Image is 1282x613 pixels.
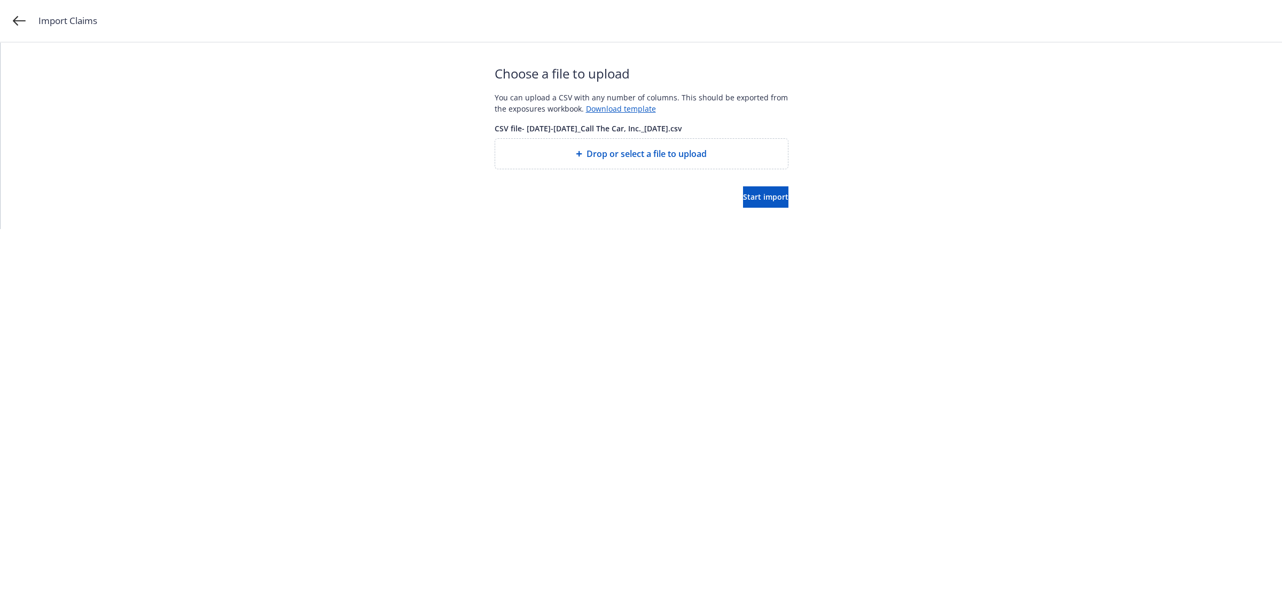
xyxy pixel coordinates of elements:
span: Choose a file to upload [495,64,788,83]
span: Start import [743,192,788,202]
div: You can upload a CSV with any number of columns. This should be exported from the exposures workb... [495,92,788,114]
button: Start import [743,186,788,208]
span: Drop or select a file to upload [587,147,707,160]
div: Drop or select a file to upload [495,138,788,169]
span: Import Claims [38,14,97,28]
span: CSV file - [DATE]-[DATE]_Call The Car, Inc._[DATE].csv [495,123,788,134]
a: Download template [586,104,656,114]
